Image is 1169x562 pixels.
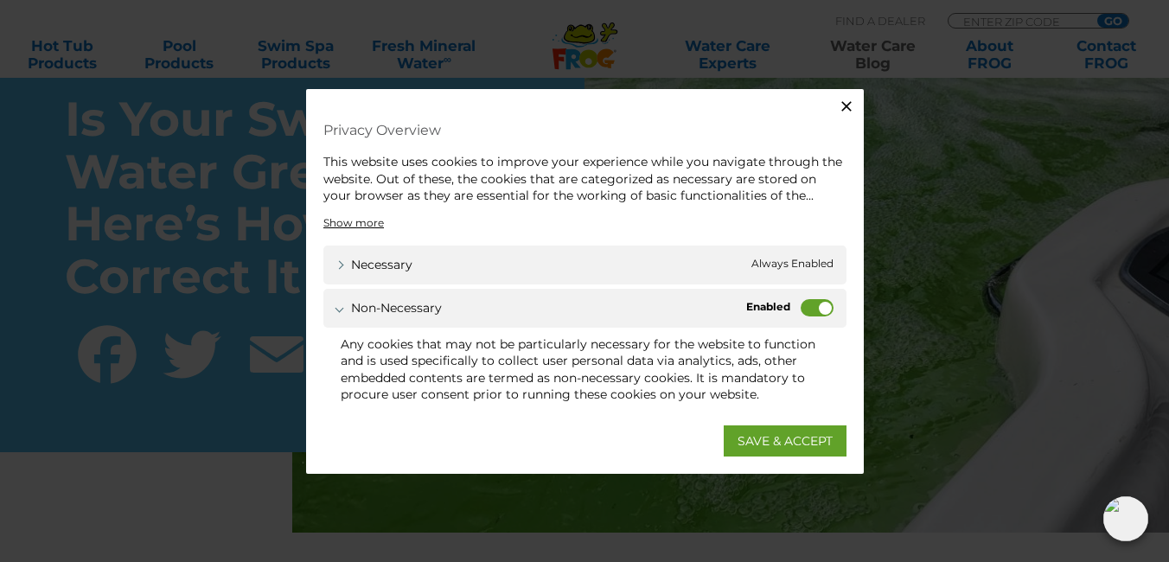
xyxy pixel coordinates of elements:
a: Necessary [336,255,412,273]
div: This website uses cookies to improve your experience while you navigate through the website. Out ... [323,153,846,204]
a: SAVE & ACCEPT [724,425,846,457]
div: Any cookies that may not be particularly necessary for the website to function and is used specif... [341,335,829,403]
a: Show more [323,214,384,230]
span: Always Enabled [751,255,834,273]
h4: Privacy Overview [323,114,846,144]
a: Non-necessary [336,298,442,316]
img: openIcon [1103,496,1148,541]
